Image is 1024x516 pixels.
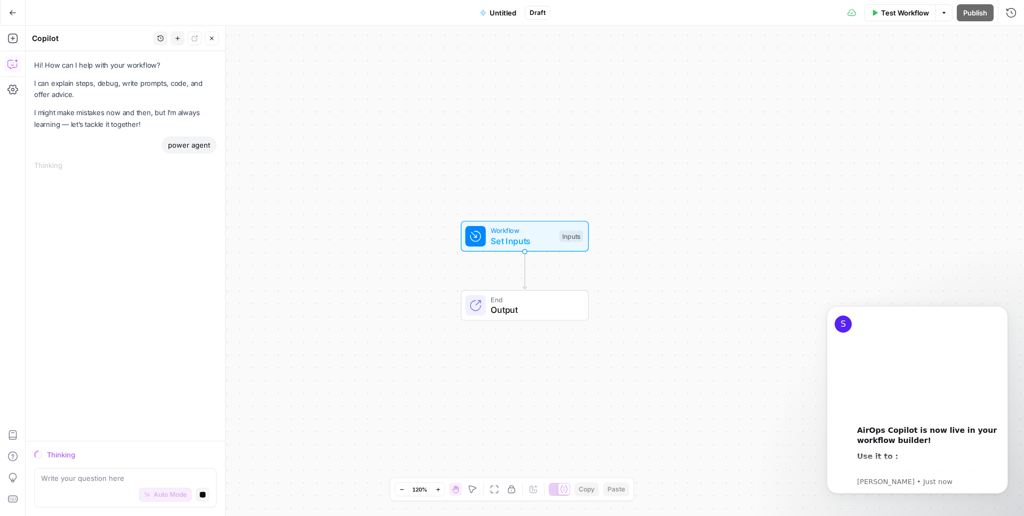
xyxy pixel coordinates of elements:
span: 120% [412,485,427,494]
p: I might make mistakes now and then, but I’m always learning — let’s tackle it together! [34,107,217,130]
span: Test Workflow [881,7,929,18]
div: Thinking [34,160,217,171]
button: Test Workflow [865,4,935,21]
span: Draft [530,8,546,18]
div: Copilot [32,33,150,44]
span: Copy [579,485,595,494]
p: Hi! How can I help with your workflow? [34,60,217,71]
button: Paste [603,482,629,496]
span: Auto Mode [154,490,187,499]
button: Publish [957,4,994,21]
div: Inputs [559,230,583,242]
span: Paste [607,485,625,494]
button: Auto Mode [139,488,191,502]
div: ... [62,160,69,171]
span: Workflow [491,225,554,236]
div: Thinking [47,449,217,460]
span: End [491,294,578,304]
div: EndOutput [426,290,624,321]
button: Untitled [474,4,523,21]
g: Edge from start to end [523,252,526,289]
span: Publish [963,7,987,18]
span: Set Inputs [491,235,554,247]
div: WorkflowSet InputsInputs [426,221,624,252]
iframe: Intercom notifications message [811,290,1024,511]
p: I can explain steps, debug, write prompts, code, and offer advice. [34,78,217,100]
span: Output [491,303,578,316]
button: Copy [574,482,599,496]
div: power agent [162,136,217,154]
span: Untitled [490,7,516,18]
